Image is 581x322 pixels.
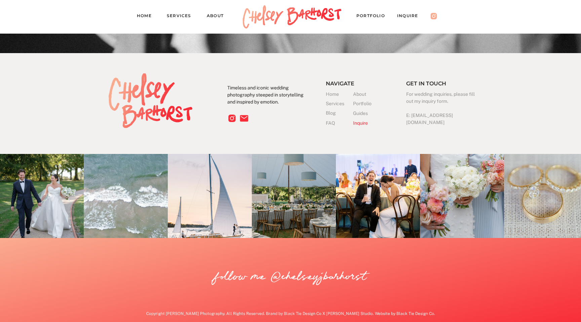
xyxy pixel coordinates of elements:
a: Inquire [353,120,380,127]
img: Chelsey_Barhorst_Photography-15 [420,154,504,238]
h3: Navigate [326,79,368,86]
a: Guides [353,110,370,117]
a: About [207,12,230,22]
img: Chelsey_Barhorst_Photography-16 [84,154,168,238]
p: Timeless and iconic wedding photography steeped in storytelling and inspired by emotion. [227,84,308,109]
h3: For wedding inquiries, please fill out my inquiry form. E: [EMAIL_ADDRESS][DOMAIN_NAME] [406,91,477,122]
a: Blog [326,110,353,117]
img: Caroline+Connor-12 [252,154,336,238]
a: Portfolio [353,100,380,107]
a: Home [137,12,157,22]
h3: Get in touch [406,79,449,86]
a: About [353,91,380,98]
a: PORTFOLIO [356,12,391,22]
a: Services [167,12,197,22]
a: FAQ [326,120,340,127]
a: follow me @chelseyjbarhorst [215,267,367,287]
a: Copyright [PERSON_NAME] Photography. All Rights Reserved. Brand by Black Tie Design Co X [PERSON_... [121,311,460,319]
a: Home [326,91,353,98]
a: Inquire [397,12,425,22]
a: Services [326,100,353,107]
img: Reception-84_websize [336,154,420,238]
img: chicago engagement session (12 of 12) [168,154,252,238]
